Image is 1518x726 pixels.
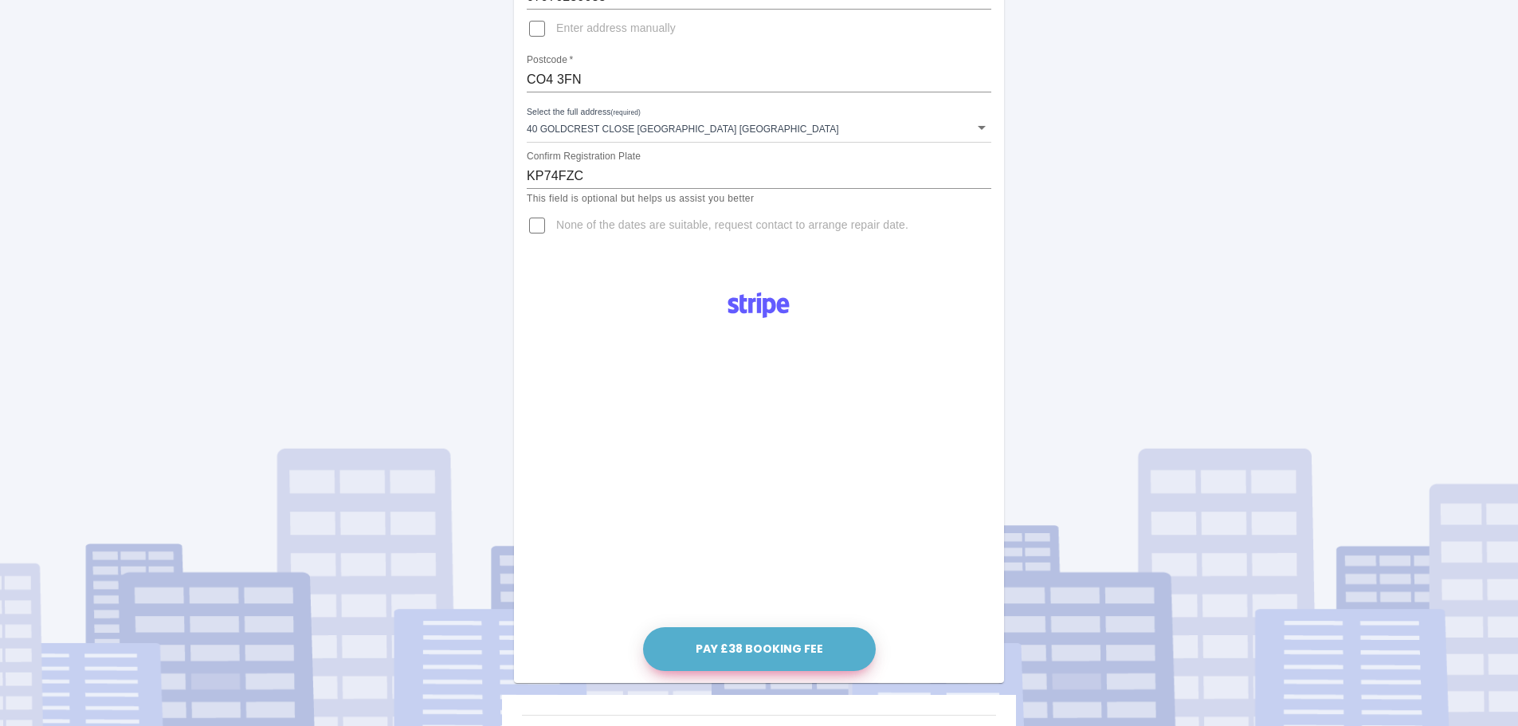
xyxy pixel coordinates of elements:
[527,191,991,207] p: This field is optional but helps us assist you better
[639,329,878,622] iframe: Secure payment input frame
[719,286,798,324] img: Logo
[556,21,676,37] span: Enter address manually
[611,109,641,116] small: (required)
[527,106,641,119] label: Select the full address
[643,627,876,671] button: Pay £38 Booking Fee
[527,149,641,163] label: Confirm Registration Plate
[556,218,908,233] span: None of the dates are suitable, request contact to arrange repair date.
[527,53,573,67] label: Postcode
[527,113,991,142] div: 40 Goldcrest Close [GEOGRAPHIC_DATA] [GEOGRAPHIC_DATA]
